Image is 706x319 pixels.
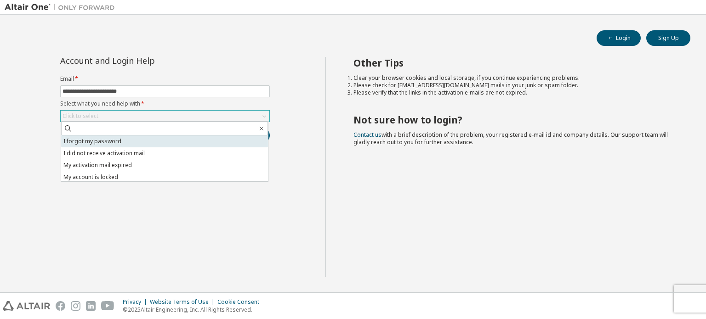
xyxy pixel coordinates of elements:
div: Cookie Consent [217,298,265,306]
a: Contact us [353,131,381,139]
button: Login [597,30,641,46]
span: with a brief description of the problem, your registered e-mail id and company details. Our suppo... [353,131,668,146]
div: Website Terms of Use [150,298,217,306]
label: Email [60,75,270,83]
li: Please verify that the links in the activation e-mails are not expired. [353,89,674,96]
li: Please check for [EMAIL_ADDRESS][DOMAIN_NAME] mails in your junk or spam folder. [353,82,674,89]
div: Click to select [61,111,269,122]
div: Privacy [123,298,150,306]
img: facebook.svg [56,301,65,311]
h2: Not sure how to login? [353,114,674,126]
button: Sign Up [646,30,690,46]
div: Click to select [63,112,98,120]
img: linkedin.svg [86,301,96,311]
li: I forgot my password [61,135,268,147]
img: Altair One [5,3,120,12]
img: instagram.svg [71,301,80,311]
img: altair_logo.svg [3,301,50,311]
h2: Other Tips [353,57,674,69]
li: Clear your browser cookies and local storage, if you continue experiencing problems. [353,74,674,82]
p: © 2025 Altair Engineering, Inc. All Rights Reserved. [123,306,265,313]
label: Select what you need help with [60,100,270,107]
img: youtube.svg [101,301,114,311]
div: Account and Login Help [60,57,228,64]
